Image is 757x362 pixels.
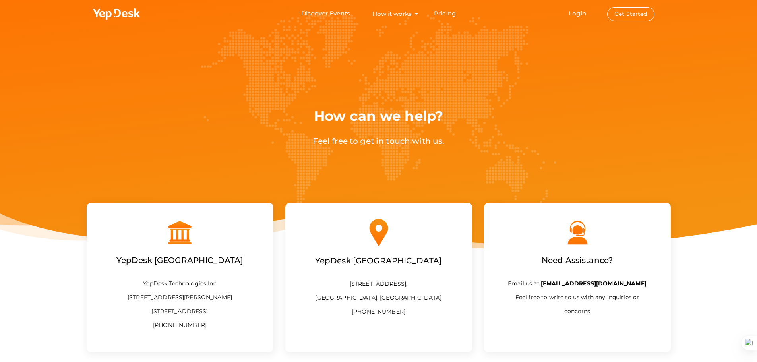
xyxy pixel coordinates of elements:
[297,277,460,319] p: [STREET_ADDRESS], [GEOGRAPHIC_DATA], [GEOGRAPHIC_DATA] [PHONE_NUMBER]
[99,277,261,332] p: YepDesk Technologies Inc [STREET_ADDRESS][PERSON_NAME] [STREET_ADDRESS] [PHONE_NUMBER]
[569,10,586,17] a: Login
[541,280,647,287] b: [EMAIL_ADDRESS][DOMAIN_NAME]
[116,246,244,275] label: YepDesk [GEOGRAPHIC_DATA]
[496,277,659,318] p: Email us at: Feel free to write to us with any inquiries or concerns
[607,7,654,21] button: Get Started
[315,246,442,275] label: YepDesk [GEOGRAPHIC_DATA]
[167,219,194,246] img: office.svg
[434,6,456,21] a: Pricing
[313,135,445,147] label: Feel free to get in touch with us.
[365,219,392,246] img: location.svg
[564,219,591,246] img: support.svg
[314,99,443,133] label: How can we help?
[542,246,613,275] label: Need Assistance?
[370,6,414,21] button: How it works
[301,6,350,21] a: Discover Events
